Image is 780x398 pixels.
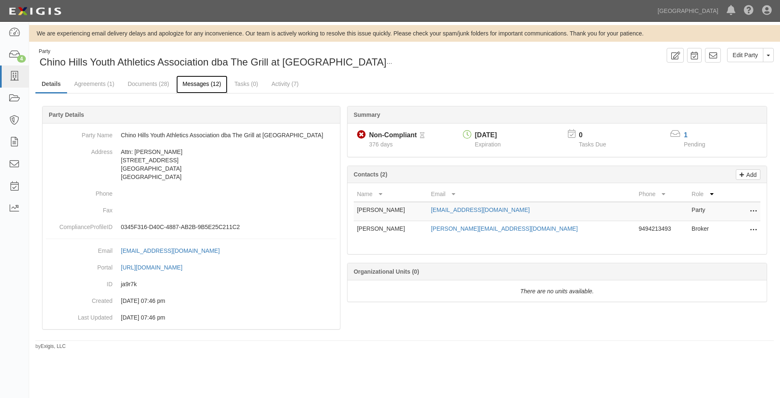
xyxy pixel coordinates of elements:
[688,221,727,240] td: Broker
[635,221,688,240] td: 9494213493
[29,29,780,38] div: We are experiencing email delivery delays and apologize for any inconvenience. Our team is active...
[39,48,386,55] div: Party
[46,144,112,156] dt: Address
[68,76,120,92] a: Agreements (1)
[46,144,337,185] dd: Attn: [PERSON_NAME] [STREET_ADDRESS] [GEOGRAPHIC_DATA] [GEOGRAPHIC_DATA]
[46,276,337,292] dd: ja9r7k
[727,48,763,62] a: Edit Party
[354,186,427,202] th: Name
[354,111,380,118] b: Summary
[475,131,501,140] div: [DATE]
[744,170,757,179] p: Add
[688,202,727,221] td: Party
[46,259,112,272] dt: Portal
[46,127,112,139] dt: Party Name
[121,247,229,254] a: [EMAIL_ADDRESS][DOMAIN_NAME]
[653,3,722,19] a: [GEOGRAPHIC_DATA]
[744,6,754,16] i: Help Center - Complianz
[17,55,26,63] div: 4
[6,4,64,19] img: logo-5460c22ac91f19d4615b14bd174203de0afe785f0fc80cf4dbbc73dc1793850b.png
[357,131,366,139] i: Non-Compliant
[121,76,175,92] a: Documents (28)
[35,48,398,69] div: Chino Hills Youth Athletics Association dba The Grill at Community Park
[265,76,305,92] a: Activity (7)
[46,309,337,326] dd: 08/05/2024 07:46 pm
[354,268,419,275] b: Organizational Units (0)
[35,76,67,93] a: Details
[369,141,393,148] span: Since 08/08/2024
[688,186,727,202] th: Role
[579,141,606,148] span: Tasks Due
[46,242,112,255] dt: Email
[46,276,112,288] dt: ID
[228,76,265,92] a: Tasks (0)
[46,127,337,144] dd: Chino Hills Youth Athletics Association dba The Grill at [GEOGRAPHIC_DATA]
[354,202,427,221] td: [PERSON_NAME]
[176,76,227,93] a: Messages (12)
[579,131,616,140] p: 0
[354,221,427,240] td: [PERSON_NAME]
[40,56,386,68] span: Chino Hills Youth Athletics Association dba The Grill at [GEOGRAPHIC_DATA]
[46,309,112,322] dt: Last Updated
[431,207,530,213] a: [EMAIL_ADDRESS][DOMAIN_NAME]
[420,133,425,139] i: Pending Review
[41,343,66,349] a: Exigis, LLC
[121,223,337,231] p: 0345F316-D40C-4887-AB2B-9B5E25C211C2
[427,186,635,202] th: Email
[35,343,66,350] small: by
[49,111,84,118] b: Party Details
[121,264,192,271] a: [URL][DOMAIN_NAME]
[635,186,688,202] th: Phone
[684,131,687,139] a: 1
[520,288,594,295] i: There are no units available.
[390,57,400,65] i: 2 scheduled workflows
[46,202,112,214] dt: Fax
[475,141,501,148] span: Expiration
[369,131,417,140] div: Non-Compliant
[46,292,337,309] dd: 08/05/2024 07:46 pm
[431,225,577,232] a: [PERSON_NAME][EMAIL_ADDRESS][DOMAIN_NAME]
[46,292,112,305] dt: Created
[354,171,387,178] b: Contacts (2)
[121,247,220,255] div: [EMAIL_ADDRESS][DOMAIN_NAME]
[684,141,705,148] span: Pending
[46,185,112,198] dt: Phone
[736,169,760,180] a: Add
[46,219,112,231] dt: ComplianceProfileID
